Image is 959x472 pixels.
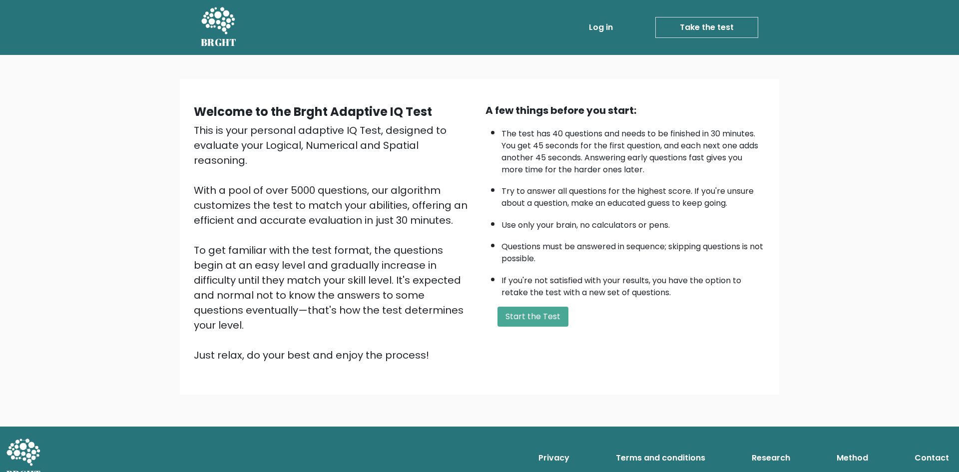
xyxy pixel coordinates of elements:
[501,236,765,265] li: Questions must be answered in sequence; skipping questions is not possible.
[194,103,432,120] b: Welcome to the Brght Adaptive IQ Test
[585,17,617,37] a: Log in
[501,270,765,299] li: If you're not satisfied with your results, you have the option to retake the test with a new set ...
[655,17,758,38] a: Take the test
[612,448,709,468] a: Terms and conditions
[497,307,568,327] button: Start the Test
[833,448,872,468] a: Method
[201,4,237,51] a: BRGHT
[911,448,953,468] a: Contact
[485,103,765,118] div: A few things before you start:
[534,448,573,468] a: Privacy
[748,448,794,468] a: Research
[194,123,474,363] div: This is your personal adaptive IQ Test, designed to evaluate your Logical, Numerical and Spatial ...
[501,214,765,231] li: Use only your brain, no calculators or pens.
[501,123,765,176] li: The test has 40 questions and needs to be finished in 30 minutes. You get 45 seconds for the firs...
[201,36,237,48] h5: BRGHT
[501,180,765,209] li: Try to answer all questions for the highest score. If you're unsure about a question, make an edu...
